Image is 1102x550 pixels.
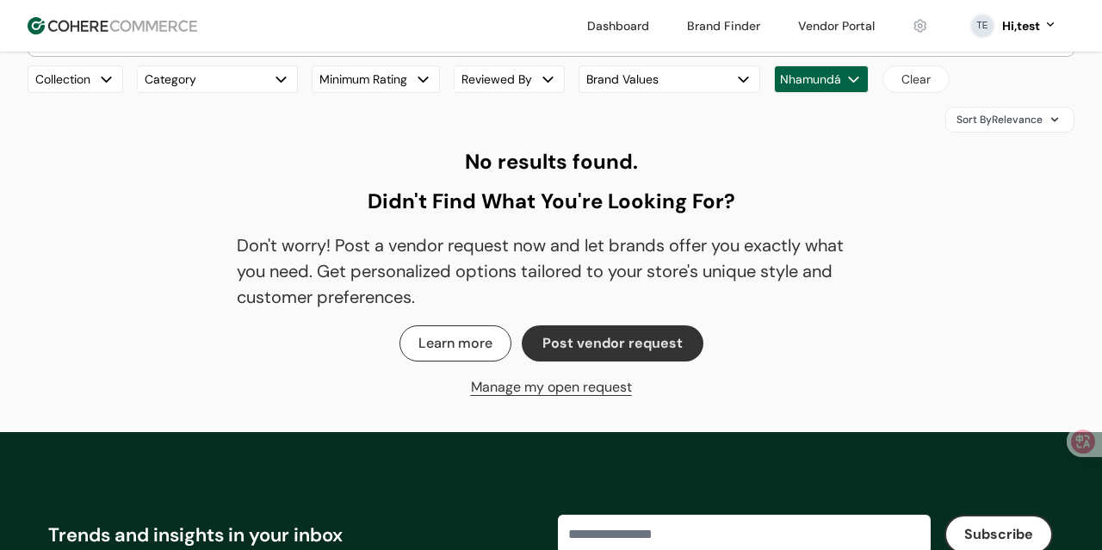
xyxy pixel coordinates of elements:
button: Hi,test [1002,17,1057,35]
button: Clear [882,65,950,93]
p: Don't worry! Post a vendor request now and let brands offer you exactly what you need. Get person... [237,232,865,310]
button: Learn more [399,325,511,362]
div: Hi, test [1002,17,1040,35]
img: Cohere Logo [28,17,197,34]
button: Post vendor request [522,325,703,362]
a: Learn more [418,333,492,354]
svg: 0 percent [969,13,995,39]
span: Sort By Relevance [957,112,1043,127]
a: Manage my open request [471,370,632,405]
h3: Didn't Find What You're Looking For? [368,186,735,217]
div: Manage my open request [471,377,632,398]
div: Trends and insights in your inbox [48,521,544,549]
h3: No results found. [465,146,638,177]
